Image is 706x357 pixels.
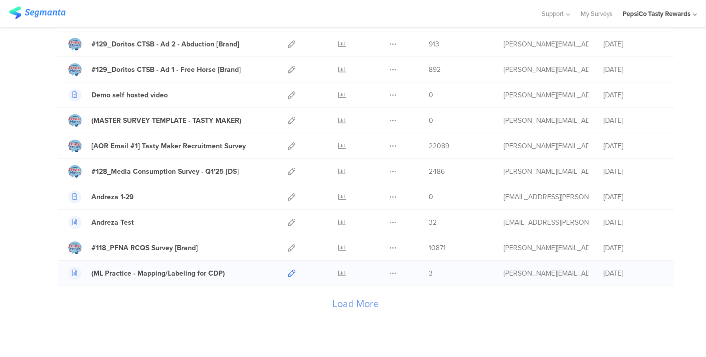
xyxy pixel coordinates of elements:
[9,6,65,19] img: segmanta logo
[68,267,225,280] a: (ML Practice - Mapping/Labeling for CDP)
[504,39,589,49] div: megan.lynch@pepsico.com
[91,243,198,253] div: #118_PFNA RCQS Survey [Brand]
[68,114,241,127] a: (MASTER SURVEY TEMPLATE - TASTY MAKER)
[504,141,589,151] div: megan.lynch@pepsico.com
[604,90,664,100] div: [DATE]
[91,268,225,279] div: (ML Practice - Mapping/Labeling for CDP)
[504,166,589,177] div: megan.lynch@pepsico.com
[91,166,239,177] div: #128_Media Consumption Survey - Q1'25 [DS]
[504,268,589,279] div: megan.lynch@pepsico.com
[429,217,437,228] span: 32
[68,63,241,76] a: #129_Doritos CTSB - Ad 1 - Free Horse [Brand]
[604,243,664,253] div: [DATE]
[68,37,239,50] a: #129_Doritos CTSB - Ad 2 - Abduction [Brand]
[91,64,241,75] div: #129_Doritos CTSB - Ad 1 - Free Horse [Brand]
[91,141,246,151] div: [AOR Email #1] Tasty Maker Recruitment Survey
[68,241,198,254] a: #118_PFNA RCQS Survey [Brand]
[604,39,664,49] div: [DATE]
[68,216,134,229] a: Andreza Test
[623,9,691,18] div: PepsiCo Tasty Rewards
[429,115,433,126] span: 0
[504,115,589,126] div: megan.lynch@pepsico.com
[429,192,433,202] span: 0
[604,217,664,228] div: [DATE]
[429,243,446,253] span: 10871
[504,64,589,75] div: megan.lynch@pepsico.com
[504,243,589,253] div: megan.lynch@pepsico.com
[504,192,589,202] div: andreza.godoy.contractor@pepsico.com
[91,90,168,100] div: Demo self hosted video
[429,268,433,279] span: 3
[68,190,134,203] a: Andreza 1-29
[604,268,664,279] div: [DATE]
[604,192,664,202] div: [DATE]
[604,64,664,75] div: [DATE]
[429,39,439,49] span: 913
[604,141,664,151] div: [DATE]
[604,115,664,126] div: [DATE]
[68,139,246,152] a: [AOR Email #1] Tasty Maker Recruitment Survey
[504,217,589,228] div: andreza.godoy.contractor@pepsico.com
[604,166,664,177] div: [DATE]
[91,217,134,228] div: Andreza Test
[542,9,564,18] span: Support
[58,286,653,326] div: Load More
[429,64,441,75] span: 892
[429,90,433,100] span: 0
[429,141,449,151] span: 22089
[91,192,134,202] div: Andreza 1-29
[429,166,445,177] span: 2486
[91,39,239,49] div: #129_Doritos CTSB - Ad 2 - Abduction [Brand]
[68,88,168,101] a: Demo self hosted video
[91,115,241,126] div: (MASTER SURVEY TEMPLATE - TASTY MAKER)
[504,90,589,100] div: riel@segmanta.com
[68,165,239,178] a: #128_Media Consumption Survey - Q1'25 [DS]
